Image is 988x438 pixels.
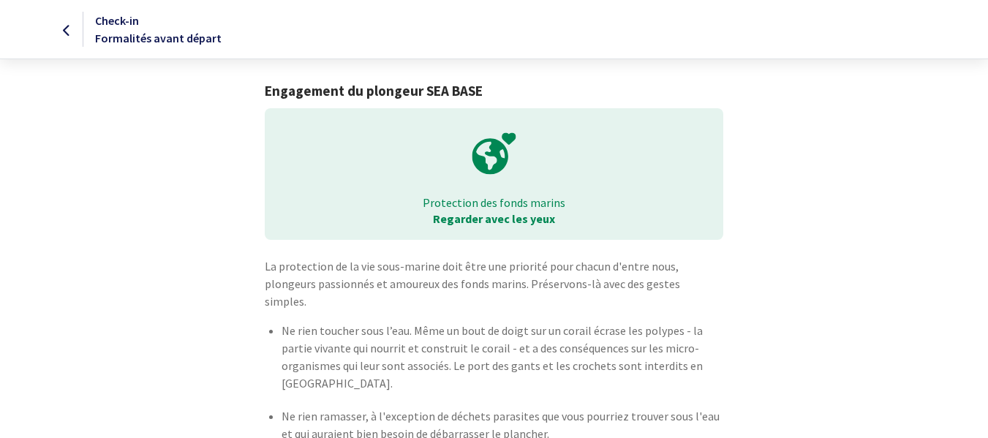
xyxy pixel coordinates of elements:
h1: Engagement du plongeur SEA BASE [265,83,723,99]
strong: Regarder avec les yeux [433,211,555,226]
p: Ne rien toucher sous l’eau. Même un bout de doigt sur un corail écrase les polypes - la partie vi... [282,322,723,392]
p: Protection des fonds marins [275,195,713,211]
span: Check-in Formalités avant départ [95,13,222,45]
p: La protection de la vie sous-marine doit être une priorité pour chacun d'entre nous, plongeurs pa... [265,257,723,310]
